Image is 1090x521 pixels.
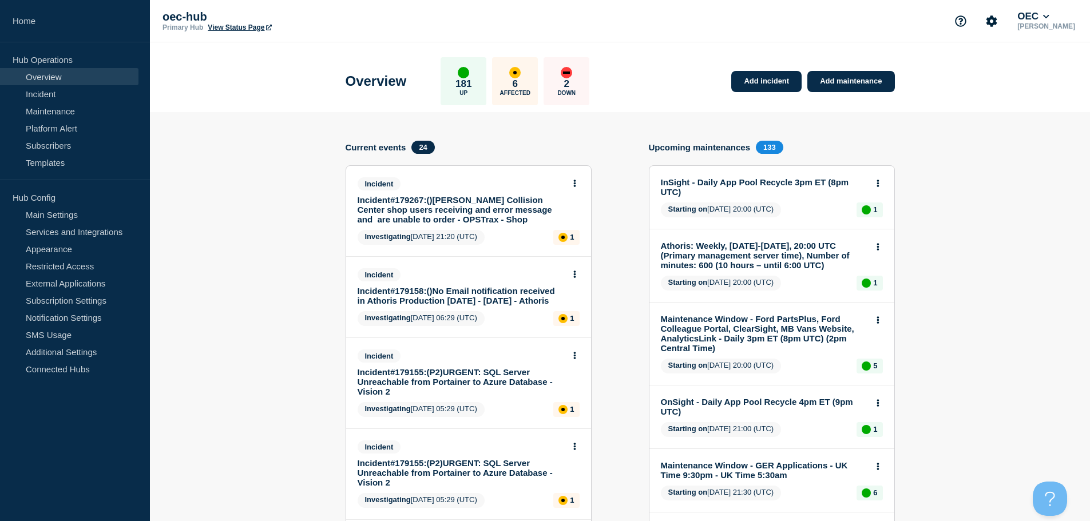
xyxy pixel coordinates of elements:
[862,279,871,288] div: up
[731,71,802,92] a: Add incident
[661,177,867,197] a: InSight - Daily App Pool Recycle 3pm ET (8pm UTC)
[661,202,782,217] span: [DATE] 20:00 (UTC)
[208,23,271,31] a: View Status Page
[661,276,782,291] span: [DATE] 20:00 (UTC)
[564,78,569,90] p: 2
[411,141,434,154] span: 24
[661,241,867,270] a: Athoris: Weekly, [DATE]-[DATE], 20:00 UTC (Primary management server time), Number of minutes: 60...
[162,10,391,23] p: oec-hub
[358,286,564,305] a: Incident#179158:()No Email notification received in Athoris Production [DATE] - [DATE] - Athoris
[358,349,401,363] span: Incident
[513,78,518,90] p: 6
[668,361,708,369] span: Starting on
[365,404,411,413] span: Investigating
[558,233,568,242] div: affected
[661,314,867,353] a: Maintenance Window - Ford PartsPlus, Ford Colleague Portal, ClearSight, MB Vans Website, Analytic...
[509,67,521,78] div: affected
[558,314,568,323] div: affected
[873,488,877,497] p: 6
[570,233,574,241] p: 1
[455,78,471,90] p: 181
[458,67,469,78] div: up
[558,405,568,414] div: affected
[561,67,572,78] div: down
[668,488,708,496] span: Starting on
[873,361,877,370] p: 5
[873,425,877,433] p: 1
[661,359,782,373] span: [DATE] 20:00 (UTC)
[1033,482,1067,516] iframe: Help Scout Beacon - Open
[365,313,411,322] span: Investigating
[807,71,894,92] a: Add maintenance
[459,90,467,96] p: Up
[649,142,751,152] h4: Upcoming maintenances
[661,397,867,416] a: OnSight - Daily App Pool Recycle 4pm ET (9pm UTC)
[949,9,973,33] button: Support
[358,311,485,326] span: [DATE] 06:29 (UTC)
[365,232,411,241] span: Investigating
[500,90,530,96] p: Affected
[661,486,782,500] span: [DATE] 21:30 (UTC)
[558,496,568,505] div: affected
[980,9,1004,33] button: Account settings
[557,90,576,96] p: Down
[862,361,871,371] div: up
[358,493,485,508] span: [DATE] 05:29 (UTC)
[346,142,406,152] h4: Current events
[661,460,867,480] a: Maintenance Window - GER Applications - UK Time 9:30pm - UK Time 5:30am
[358,458,564,487] a: Incident#179155:(P2)URGENT: SQL Server Unreachable from Portainer to Azure Database - Vision 2
[365,495,411,504] span: Investigating
[570,496,574,504] p: 1
[358,440,401,454] span: Incident
[756,141,783,154] span: 133
[873,205,877,214] p: 1
[1015,22,1077,30] p: [PERSON_NAME]
[570,405,574,413] p: 1
[668,424,708,433] span: Starting on
[862,488,871,498] div: up
[668,278,708,287] span: Starting on
[358,195,564,224] a: Incident#179267:()[PERSON_NAME] Collision Center shop users receiving and error message and are u...
[358,268,401,281] span: Incident
[873,279,877,287] p: 1
[358,402,485,417] span: [DATE] 05:29 (UTC)
[358,230,485,245] span: [DATE] 21:20 (UTC)
[358,367,564,396] a: Incident#179155:(P2)URGENT: SQL Server Unreachable from Portainer to Azure Database - Vision 2
[1015,11,1051,22] button: OEC
[668,205,708,213] span: Starting on
[346,73,407,89] h1: Overview
[862,205,871,214] div: up
[862,425,871,434] div: up
[661,422,782,437] span: [DATE] 21:00 (UTC)
[358,177,401,190] span: Incident
[570,314,574,323] p: 1
[162,23,203,31] p: Primary Hub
